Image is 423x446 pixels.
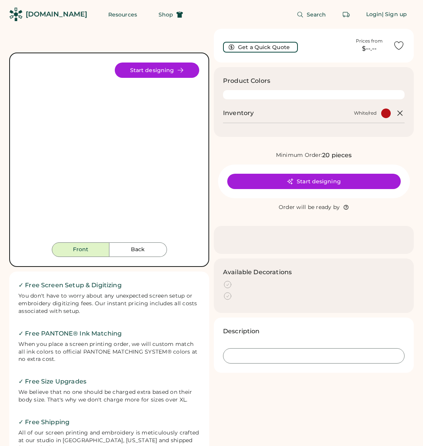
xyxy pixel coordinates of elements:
div: You don't have to worry about any unexpected screen setup or embroidery digitizing fees. Our inst... [18,292,200,315]
button: Shop [149,7,192,22]
button: Back [109,242,167,257]
h3: Available Decorations [223,268,292,277]
div: 20 pieces [322,151,352,160]
div: Prices from [356,38,383,44]
button: Search [288,7,335,22]
h2: ✓ Free Size Upgrades [18,377,200,386]
button: Start designing [115,63,199,78]
img: Rendered Logo - Screens [9,8,23,21]
h2: ✓ Free Screen Setup & Digitizing [18,281,200,290]
h3: Description [223,327,260,336]
div: When you place a screen printing order, we will custom match all ink colors to official PANTONE M... [18,341,200,364]
div: We believe that no one should be charged extra based on their body size. That's why we don't char... [18,388,200,404]
button: Resources [99,7,146,22]
h2: Inventory [223,109,254,118]
img: yH5BAEAAAAALAAAAAABAAEAAAIBRAA7 [19,63,199,242]
h2: ✓ Free PANTONE® Ink Matching [18,329,200,338]
h3: Product Colors [223,76,270,86]
div: | Sign up [382,11,407,18]
span: Shop [159,12,173,17]
button: Retrieve an order [339,7,354,22]
div: White/red [354,110,377,116]
button: Get a Quick Quote [223,42,298,53]
span: Search [307,12,326,17]
div: $--.-- [350,44,388,53]
div: Minimum Order: [276,151,322,159]
div: Order will be ready by [279,204,340,211]
button: Front [52,242,109,257]
div: Login [366,11,382,18]
button: Start designing [227,174,401,189]
h2: ✓ Free Shipping [18,418,200,427]
div: [DOMAIN_NAME] [26,10,87,19]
